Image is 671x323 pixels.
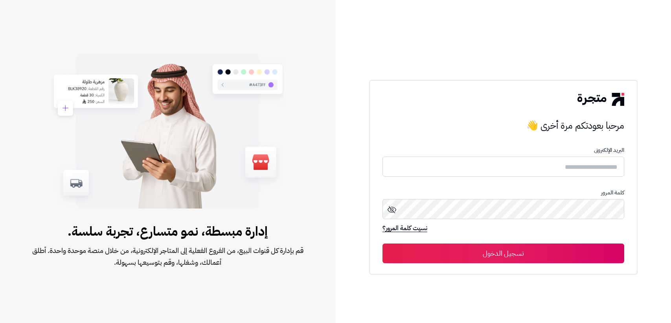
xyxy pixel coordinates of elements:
span: قم بإدارة كل قنوات البيع، من الفروع الفعلية إلى المتاجر الإلكترونية، من خلال منصة موحدة واحدة. أط... [25,245,311,268]
h3: مرحبا بعودتكم مرة أخرى 👋 [382,118,624,133]
a: نسيت كلمة المرور؟ [382,223,427,234]
p: كلمة المرور [382,190,624,196]
p: البريد الإلكترونى [382,147,624,153]
span: إدارة مبسطة، نمو متسارع، تجربة سلسة. [25,222,311,241]
img: logo-2.png [577,93,624,105]
button: تسجيل الدخول [382,244,624,263]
